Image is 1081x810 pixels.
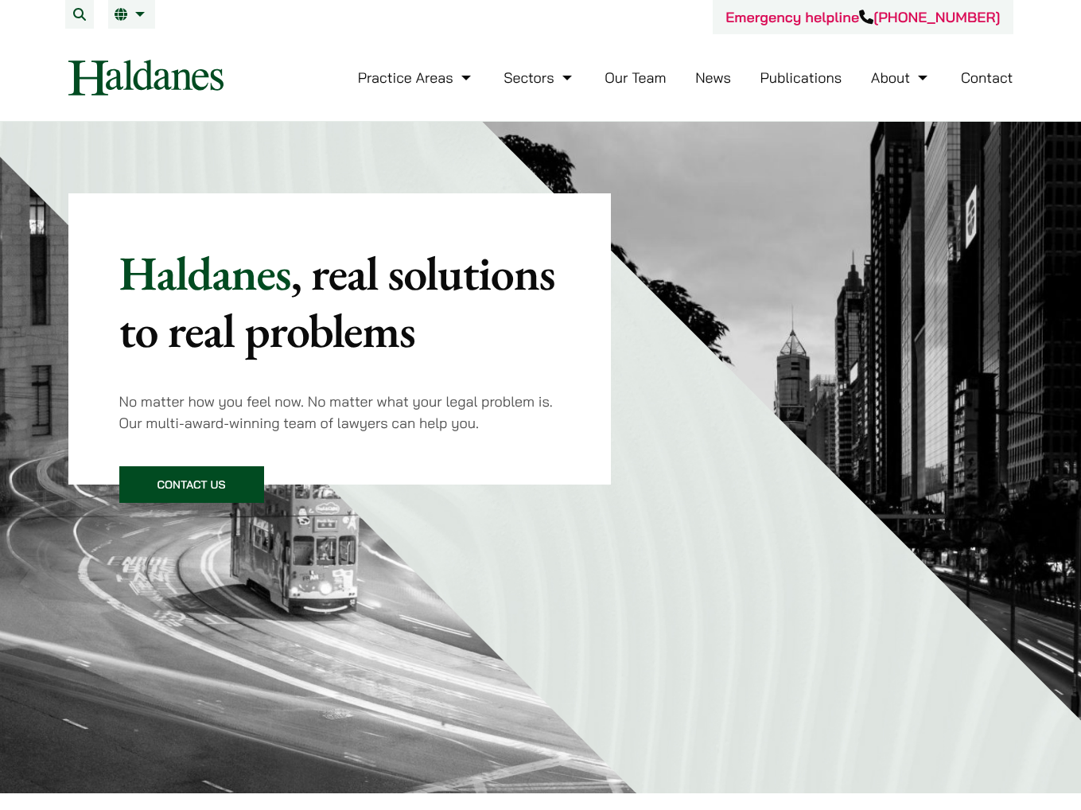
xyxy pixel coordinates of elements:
[695,68,731,87] a: News
[115,8,149,21] a: EN
[871,68,931,87] a: About
[358,68,475,87] a: Practice Areas
[760,68,842,87] a: Publications
[961,68,1013,87] a: Contact
[119,391,561,434] p: No matter how you feel now. No matter what your legal problem is. Our multi-award-winning team of...
[119,466,264,503] a: Contact Us
[119,242,555,361] mark: , real solutions to real problems
[68,60,224,95] img: Logo of Haldanes
[504,68,575,87] a: Sectors
[119,244,561,359] p: Haldanes
[605,68,666,87] a: Our Team
[725,8,1000,26] a: Emergency helpline[PHONE_NUMBER]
